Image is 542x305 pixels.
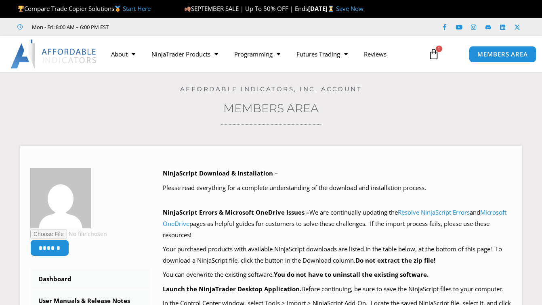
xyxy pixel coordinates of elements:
img: b93aa42a34941651f4ff0eff792e10970929978048c0130f1380e0f1c1343b7d [30,168,91,228]
a: Futures Trading [288,45,356,63]
b: NinjaScript Download & Installation – [163,169,278,177]
a: Reviews [356,45,395,63]
a: Resolve NinjaScript Errors [398,208,470,216]
span: 1 [436,46,442,52]
p: Before continuing, be sure to save the NinjaScript files to your computer. [163,284,512,295]
a: Microsoft OneDrive [163,208,506,228]
p: We are continually updating the and pages as helpful guides for customers to solve these challeng... [163,207,512,241]
span: MEMBERS AREA [477,51,528,57]
span: Mon - Fri: 8:00 AM – 6:00 PM EST [30,22,109,32]
a: Start Here [123,4,151,13]
b: Do not extract the zip file! [355,256,435,264]
span: Compare Trade Copier Solutions [17,4,151,13]
a: Save Now [336,4,363,13]
a: About [103,45,143,63]
b: Launch the NinjaTrader Desktop Application. [163,285,301,293]
a: Dashboard [30,269,151,290]
img: LogoAI | Affordable Indicators – NinjaTrader [11,40,97,69]
a: MEMBERS AREA [469,46,536,63]
span: SEPTEMBER SALE | Up To 50% OFF | Ends [184,4,308,13]
strong: [DATE] [308,4,336,13]
img: ⌛ [328,6,334,12]
img: 🏆 [18,6,24,12]
img: 🥇 [115,6,121,12]
a: Affordable Indicators, Inc. Account [180,85,362,93]
b: You do not have to uninstall the existing software. [274,270,429,278]
a: Programming [226,45,288,63]
a: Members Area [223,101,319,115]
iframe: Customer reviews powered by Trustpilot [120,23,241,31]
p: Please read everything for a complete understanding of the download and installation process. [163,182,512,194]
a: 1 [416,42,452,66]
nav: Menu [103,45,423,63]
p: You can overwrite the existing software. [163,269,512,280]
b: NinjaScript Errors & Microsoft OneDrive Issues – [163,208,309,216]
p: Your purchased products with available NinjaScript downloads are listed in the table below, at th... [163,244,512,266]
img: 🍂 [185,6,191,12]
a: NinjaTrader Products [143,45,226,63]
